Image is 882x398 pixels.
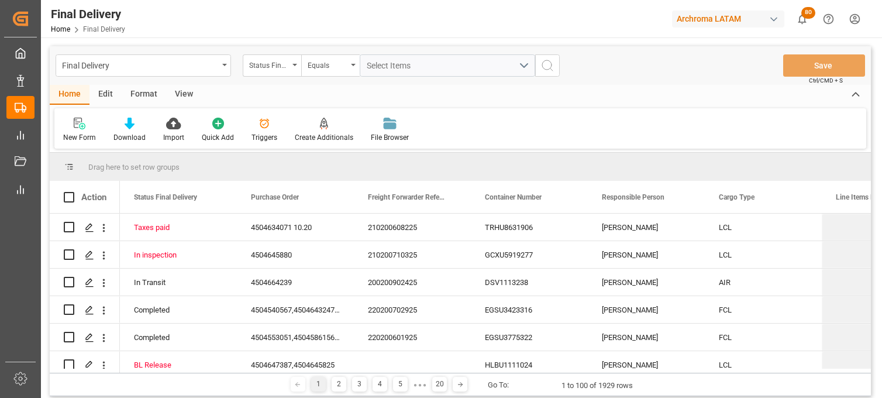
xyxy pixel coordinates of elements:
[588,241,705,268] div: [PERSON_NAME]
[50,241,120,269] div: Press SPACE to select this row.
[414,380,426,389] div: ● ● ●
[485,193,542,201] span: Container Number
[373,377,387,392] div: 4
[301,54,360,77] button: open menu
[588,214,705,241] div: [PERSON_NAME]
[50,214,120,241] div: Press SPACE to select this row.
[588,296,705,323] div: [PERSON_NAME]
[588,324,705,351] div: [PERSON_NAME]
[705,269,822,296] div: AIR
[251,193,299,201] span: Purchase Order
[432,377,447,392] div: 20
[360,54,535,77] button: open menu
[50,324,120,351] div: Press SPACE to select this row.
[809,76,843,85] span: Ctrl/CMD + S
[471,324,588,351] div: EGSU3775322
[471,241,588,268] div: GCXU5919277
[251,132,277,143] div: Triggers
[471,351,588,378] div: HLBU1111024
[672,11,784,28] div: Archroma LATAM
[471,296,588,323] div: EGSU3423316
[332,377,346,392] div: 2
[588,269,705,296] div: [PERSON_NAME]
[719,193,754,201] span: Cargo Type
[561,380,633,392] div: 1 to 100 of 1929 rows
[63,132,96,143] div: New Form
[134,193,197,201] span: Status Final Delivery
[166,85,202,105] div: View
[51,25,70,33] a: Home
[134,269,223,296] div: In Transit
[705,324,822,351] div: FCL
[237,241,354,268] div: 4504645880
[88,163,180,171] span: Drag here to set row groups
[705,351,822,378] div: LCL
[113,132,146,143] div: Download
[202,132,234,143] div: Quick Add
[50,85,89,105] div: Home
[237,214,354,241] div: 4504634071 10.20
[50,296,120,324] div: Press SPACE to select this row.
[89,85,122,105] div: Edit
[56,54,231,77] button: open menu
[354,214,471,241] div: 210200608225
[672,8,789,30] button: Archroma LATAM
[134,324,223,351] div: Completed
[237,269,354,296] div: 4504664239
[705,241,822,268] div: LCL
[295,132,353,143] div: Create Additionals
[471,269,588,296] div: DSV1113238
[237,324,354,351] div: 4504553051,4504586156,4504536150,4504598537,4504619584,4504617982,4504623748,4504601678,45
[815,6,842,32] button: Help Center
[368,193,446,201] span: Freight Forwarder Reference
[311,377,326,392] div: 1
[783,54,865,77] button: Save
[134,297,223,324] div: Completed
[50,269,120,296] div: Press SPACE to select this row.
[134,352,223,379] div: BL Release
[62,57,218,72] div: Final Delivery
[352,377,367,392] div: 3
[163,132,184,143] div: Import
[134,214,223,241] div: Taxes paid
[801,7,815,19] span: 80
[354,296,471,323] div: 220200702925
[134,242,223,269] div: In inspection
[122,85,166,105] div: Format
[588,351,705,378] div: [PERSON_NAME]
[50,351,120,379] div: Press SPACE to select this row.
[471,214,588,241] div: TRHU8631906
[789,6,815,32] button: show 80 new notifications
[393,377,408,392] div: 5
[81,192,106,203] div: Action
[237,296,354,323] div: 4504540567,4504643247,4504612411,4504639592,4504601678,4504536260,4504553051,4504621813,45
[51,5,125,23] div: Final Delivery
[705,214,822,241] div: LCL
[488,379,509,391] div: Go To:
[243,54,301,77] button: open menu
[308,57,347,71] div: Equals
[354,241,471,268] div: 210200710325
[371,132,409,143] div: File Browser
[367,61,416,70] span: Select Items
[237,351,354,378] div: 4504647387,4504645825
[602,193,664,201] span: Responsible Person
[535,54,560,77] button: search button
[705,296,822,323] div: FCL
[354,324,471,351] div: 220200601925
[249,57,289,71] div: Status Final Delivery
[354,269,471,296] div: 200200902425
